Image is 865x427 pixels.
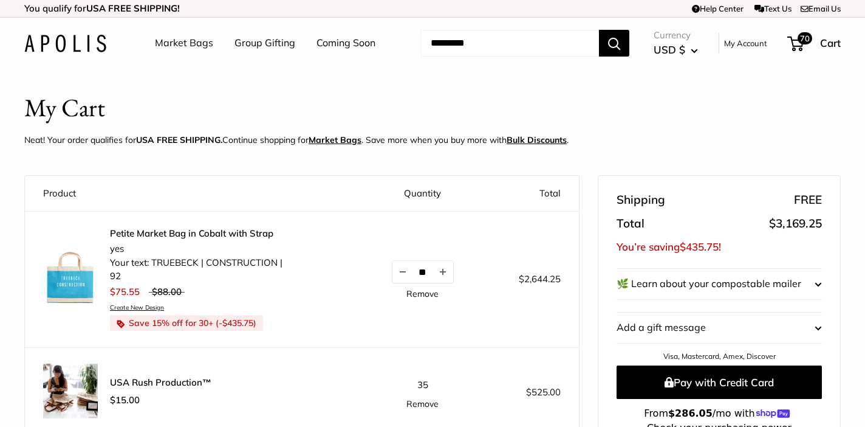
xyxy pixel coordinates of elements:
span: FREE [794,189,822,211]
a: Market Bags [309,134,361,145]
a: Market Bags [155,34,213,52]
button: Decrease quantity by 1 [392,261,413,283]
span: USA Rush Production™ [110,377,211,389]
img: Apolis [24,35,106,52]
u: Bulk Discounts [507,134,567,145]
span: $75.55 [110,286,140,297]
a: Remove [406,290,439,298]
button: USD $ [654,40,698,60]
a: Group Gifting [234,34,295,52]
a: Help Center [692,4,744,13]
button: Add a gift message [617,313,822,343]
li: yes [110,242,282,256]
strong: USA FREE SHIPPING! [86,2,180,14]
span: 35 [417,379,428,391]
input: Search... [421,30,599,57]
h1: My Cart [24,90,105,126]
input: Quantity [413,267,432,277]
span: Cart [820,36,841,49]
li: Save 15% off for 30+ (- ) [110,315,263,331]
a: Email Us [801,4,841,13]
span: You’re saving ! [617,240,721,253]
strong: USA FREE SHIPPING. [136,134,222,145]
a: 70 Cart [788,33,841,53]
span: Total [617,213,644,235]
a: Petite Market Bag in Cobalt with Strap [110,227,282,240]
span: Shipping [617,189,665,211]
a: Coming Soon [316,34,375,52]
span: $3,169.25 [769,216,822,231]
th: Total [483,176,579,212]
button: Search [599,30,629,57]
th: Quantity [363,176,483,212]
span: $525.00 [526,386,561,398]
li: Your text: TRUEBECK | CONSTRUCTION | [110,256,282,270]
span: USD $ [654,43,685,56]
span: $88.00 [152,286,182,297]
span: $435.75 [680,240,719,253]
button: Pay with Credit Card [617,366,822,399]
a: My Account [724,36,767,50]
a: Visa, Mastercard, Amex, Discover [663,352,776,361]
p: Neat! Your order qualifies for Continue shopping for . Save more when you buy more with . [24,132,569,148]
a: Create New Design [110,304,282,311]
a: Text Us [754,4,791,13]
a: Remove [406,400,439,408]
button: 🌿 Learn about your compostable mailer [617,269,822,299]
li: 92 [110,269,282,283]
span: $435.75 [222,318,253,328]
span: 70 [798,32,812,44]
span: Currency [654,27,698,44]
span: $15.00 [110,394,140,406]
th: Product [25,176,363,212]
span: $2,644.25 [519,273,561,285]
button: Increase quantity by 1 [432,261,453,283]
